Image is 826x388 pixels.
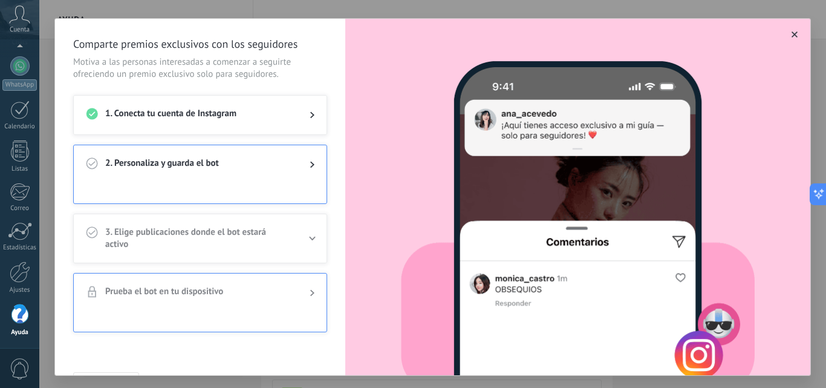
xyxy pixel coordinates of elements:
[2,329,37,337] div: Ayuda
[73,37,327,51] span: Comparte premios exclusivos con los seguidores
[105,157,290,172] span: 2. Personaliza y guarda el bot
[2,79,37,91] div: WhatsApp
[2,123,37,131] div: Calendario
[10,26,30,34] span: Cuenta
[105,108,290,122] span: 1. Conecta tu cuenta de Instagram
[105,286,290,300] span: Prueba el bot en tu dispositivo
[2,205,37,212] div: Correo
[73,56,327,81] span: Motiva a las personas interesadas a comenzar a seguirte ofreciendo un premio exclusivo solo para ...
[2,286,37,294] div: Ajustes
[2,165,37,173] div: Listas
[2,244,37,252] div: Estadísticas
[105,226,290,251] span: 3. Elige publicaciones donde el bot estará activo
